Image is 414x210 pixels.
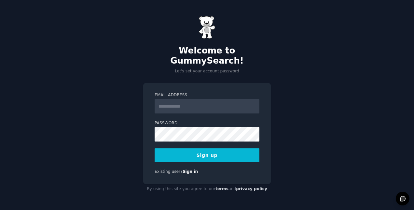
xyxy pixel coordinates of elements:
a: terms [215,187,228,191]
h2: Welcome to GummySearch! [143,46,271,66]
label: Password [155,120,259,126]
a: Sign in [183,169,198,174]
span: Existing user? [155,169,183,174]
img: Gummy Bear [199,16,215,39]
p: Let's set your account password [143,68,271,74]
div: By using this site you agree to our and [143,184,271,194]
label: Email Address [155,92,259,98]
a: privacy policy [236,187,267,191]
button: Sign up [155,148,259,162]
